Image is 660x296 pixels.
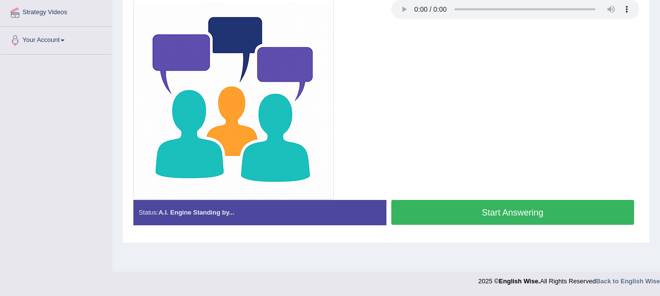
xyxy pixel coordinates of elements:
[158,209,234,216] strong: A.I. Engine Standing by...
[478,272,660,286] div: 2025 © All Rights Reserved
[596,277,660,285] a: Back to English Wise
[499,277,540,285] strong: English Wise.
[133,200,386,225] div: Status:
[391,200,635,225] button: Start Answering
[0,27,112,51] a: Your Account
